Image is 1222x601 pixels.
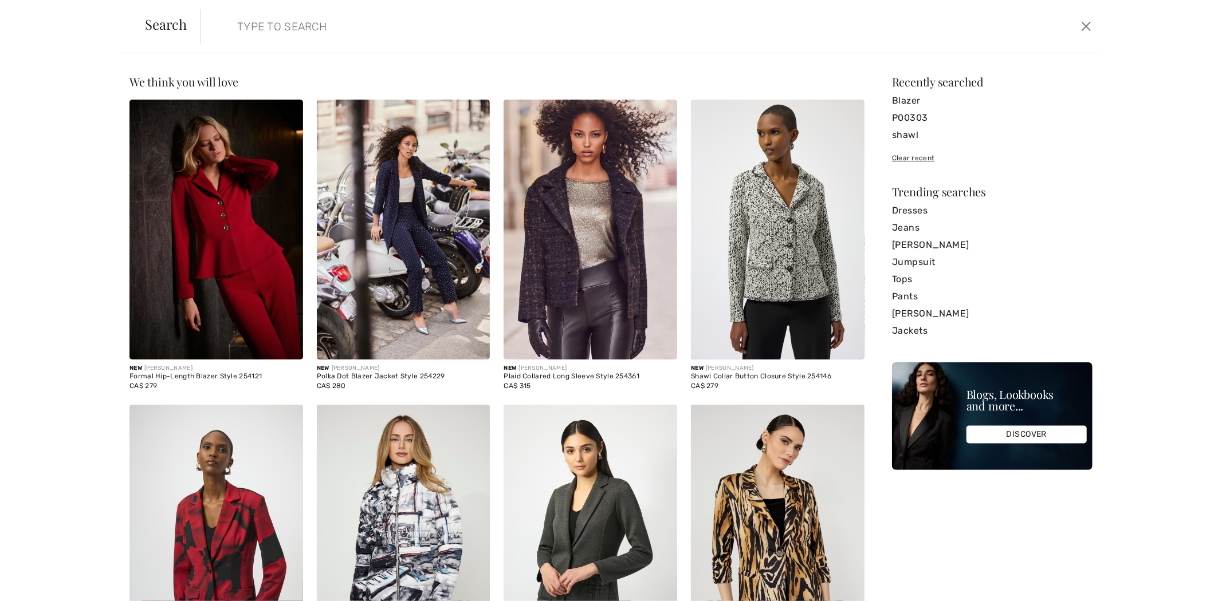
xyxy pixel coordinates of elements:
[504,100,677,359] img: Plaid Collared Long Sleeve Style 254361. Navy/copper
[892,186,1093,197] div: Trending searches
[966,426,1087,444] div: DISCOVER
[892,109,1093,126] a: P00303
[26,8,49,18] span: Help
[892,305,1093,322] a: [PERSON_NAME]
[892,271,1093,288] a: Tops
[966,389,1087,412] div: Blogs, Lookbooks and more...
[892,236,1093,254] a: [PERSON_NAME]
[892,92,1093,109] a: Blazer
[1078,17,1095,35] button: Close
[129,365,142,371] span: New
[691,373,865,381] div: Shawl Collar Button Closure Style 254146
[317,100,490,359] img: Polka Dot Blazer Jacket Style 254229. Navy
[129,74,238,89] span: We think you will love
[129,373,303,381] div: Formal Hip-Length Blazer Style 254121
[504,365,516,371] span: New
[504,364,677,373] div: [PERSON_NAME]
[317,382,346,390] span: CA$ 280
[129,382,157,390] span: CA$ 279
[691,382,718,390] span: CA$ 279
[892,288,1093,305] a: Pants
[892,322,1093,339] a: Jackets
[892,76,1093,88] div: Recently searched
[691,100,865,359] img: Shawl Collar Button Closure Style 254146. Off White/Black
[129,364,303,373] div: [PERSON_NAME]
[892,202,1093,219] a: Dresses
[229,9,866,44] input: TYPE TO SEARCH
[145,17,187,31] span: Search
[317,364,490,373] div: [PERSON_NAME]
[504,373,677,381] div: Plaid Collared Long Sleeve Style 254361
[892,153,1093,163] div: Clear recent
[129,100,303,359] img: Formal Hip-Length Blazer Style 254121. Black
[317,373,490,381] div: Polka Dot Blazer Jacket Style 254229
[892,126,1093,144] a: shawl
[691,364,865,373] div: [PERSON_NAME]
[504,382,531,390] span: CA$ 315
[317,365,329,371] span: New
[892,219,1093,236] a: Jeans
[892,254,1093,271] a: Jumpsuit
[691,365,704,371] span: New
[892,362,1093,470] img: Blogs, Lookbooks and more...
